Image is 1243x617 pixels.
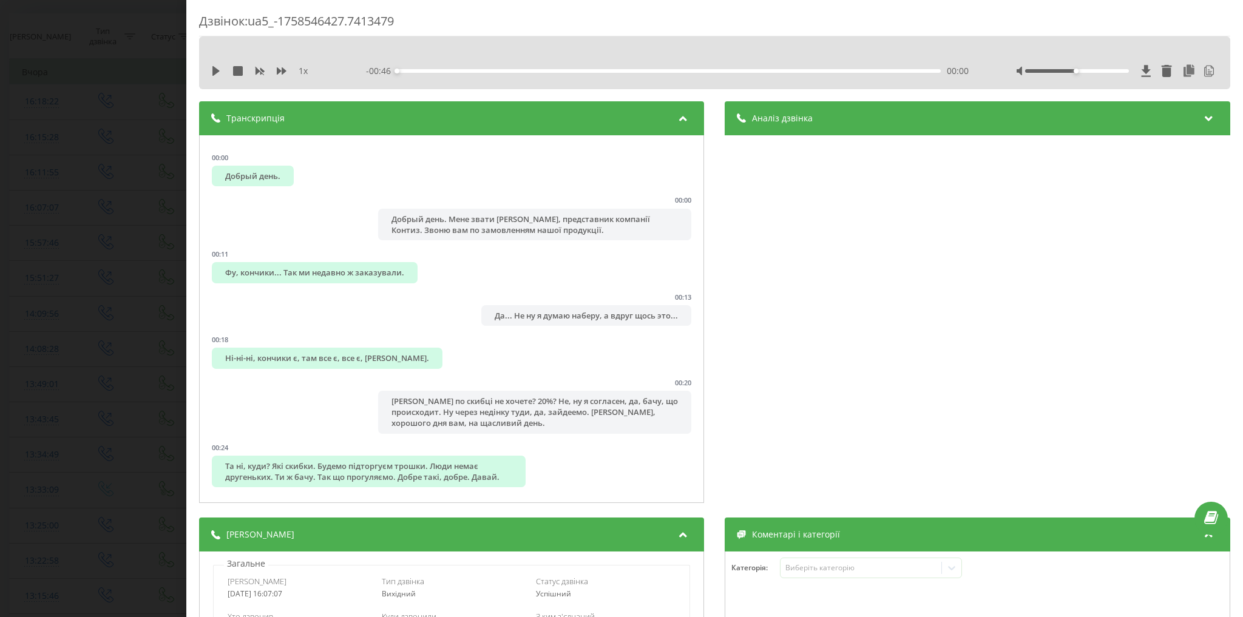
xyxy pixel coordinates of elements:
span: Вихідний [382,588,416,599]
div: [PERSON_NAME] по скибці не хочете? 20%? Не, ну я согласен, да, бачу, що происходит. Ну через неді... [378,391,692,434]
span: [PERSON_NAME] [228,576,286,587]
div: Ні-ні-ні, кончики є, там все є, все є, [PERSON_NAME]. [212,348,442,368]
div: 00:18 [212,335,228,344]
div: Accessibility label [395,69,400,73]
div: Дзвінок : ua5_-1758546427.7413479 [199,13,1230,36]
div: Та ні, куди? Які скибки. Будемо підторгуєм трошки. Люди немає другеньких. Ти ж бачу. Так що прогу... [212,456,526,487]
div: Добрый день. [212,166,294,186]
div: 00:00 [676,195,692,204]
div: Да... Не ну я думаю наберу, а вдруг щось это... [482,305,692,326]
h4: Категорія : [732,564,781,572]
div: [DATE] 16:07:07 [228,590,368,598]
span: 00:00 [947,65,969,77]
span: Статус дзвінка [536,576,588,587]
div: Фу, кончики... Так ми недавно ж заказували. [212,262,418,283]
span: [PERSON_NAME] [226,528,294,541]
div: Добрый день. Мене звати [PERSON_NAME], представник компанії Контиз. Звоню вам по замовленням нашо... [378,209,692,240]
div: Виберіть категорію [785,563,937,573]
span: - 00:46 [367,65,398,77]
div: Accessibility label [1074,69,1079,73]
div: 00:13 [676,292,692,302]
div: 00:11 [212,249,228,258]
span: 1 x [299,65,308,77]
div: 00:00 [212,153,228,162]
span: Успішний [536,588,571,599]
div: 00:24 [212,443,228,452]
div: 00:20 [676,378,692,387]
span: Транскрипція [226,112,285,124]
span: Коментарі і категорії [753,528,841,541]
span: Аналіз дзвінка [753,112,813,124]
p: Загальне [224,558,268,570]
span: Тип дзвінка [382,576,424,587]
